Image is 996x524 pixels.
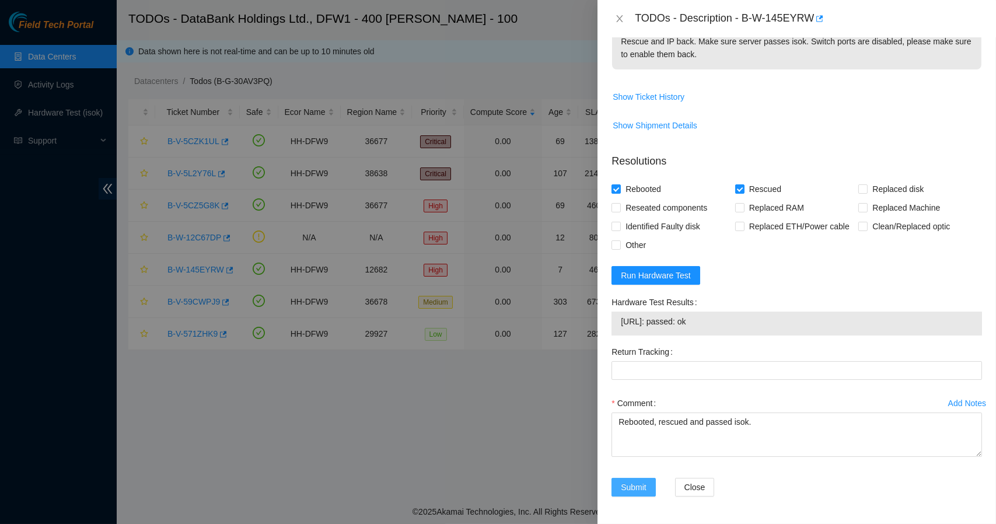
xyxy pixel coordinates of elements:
[621,269,691,282] span: Run Hardware Test
[621,236,651,254] span: Other
[613,90,684,103] span: Show Ticket History
[611,343,677,361] label: Return Tracking
[611,144,982,169] p: Resolutions
[611,361,982,380] input: Return Tracking
[745,217,854,236] span: Replaced ETH/Power cable
[611,293,701,312] label: Hardware Test Results
[611,478,656,497] button: Submit
[611,13,628,25] button: Close
[635,9,982,28] div: TODOs - Description - B-W-145EYRW
[621,481,646,494] span: Submit
[615,14,624,23] span: close
[621,180,666,198] span: Rebooted
[621,198,712,217] span: Reseated components
[745,180,786,198] span: Rescued
[612,116,698,135] button: Show Shipment Details
[675,478,715,497] button: Close
[948,399,986,407] div: Add Notes
[868,180,928,198] span: Replaced disk
[611,413,982,457] textarea: Comment
[611,394,660,413] label: Comment
[621,217,705,236] span: Identified Faulty disk
[868,198,945,217] span: Replaced Machine
[868,217,955,236] span: Clean/Replaced optic
[612,88,685,106] button: Show Ticket History
[613,119,697,132] span: Show Shipment Details
[948,394,987,413] button: Add Notes
[684,481,705,494] span: Close
[611,266,700,285] button: Run Hardware Test
[745,198,809,217] span: Replaced RAM
[621,315,973,328] span: [URL]: passed: ok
